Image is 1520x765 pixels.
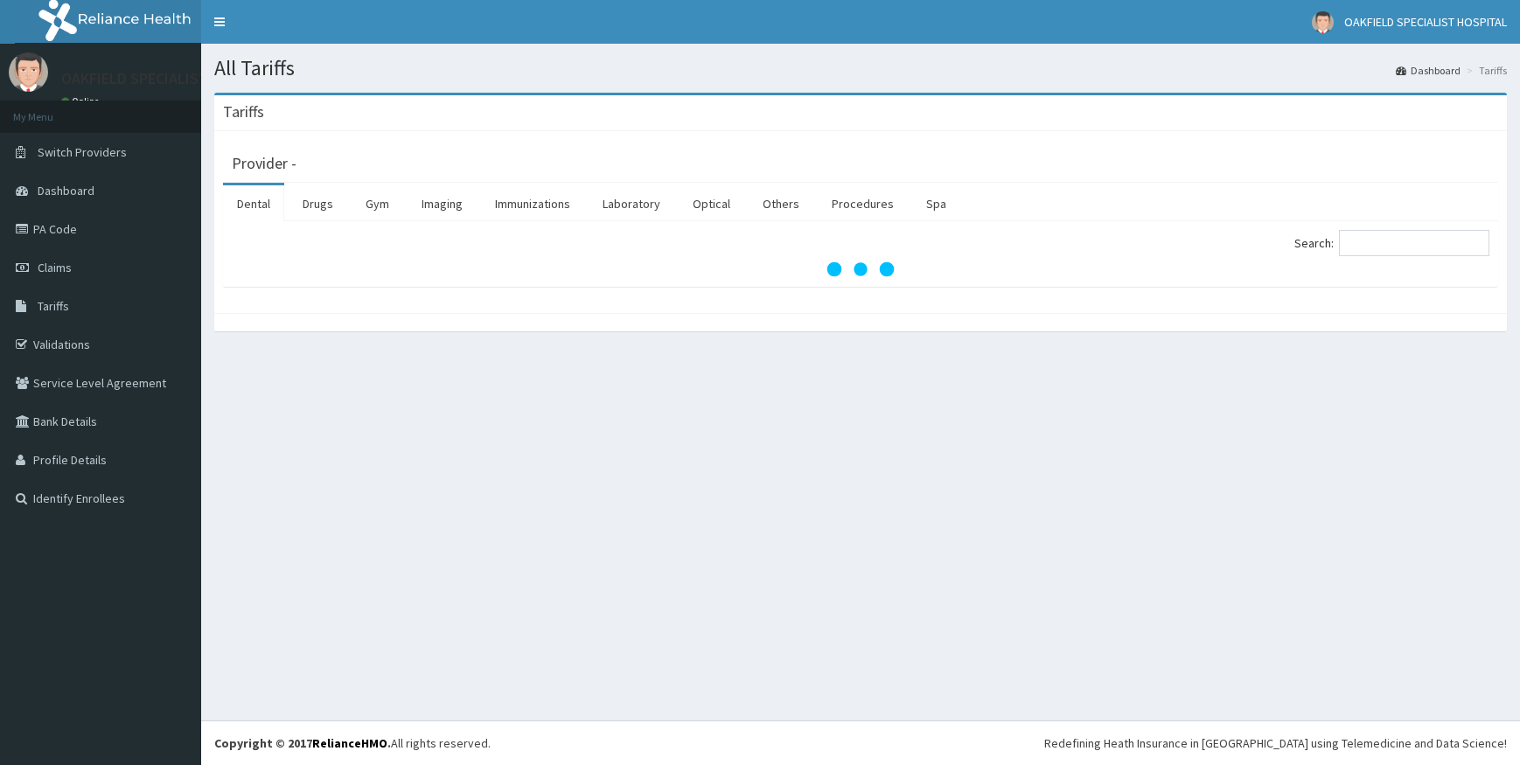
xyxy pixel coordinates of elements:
[408,185,477,222] a: Imaging
[749,185,813,222] a: Others
[1339,230,1489,256] input: Search:
[214,57,1507,80] h1: All Tariffs
[9,52,48,92] img: User Image
[312,735,387,751] a: RelianceHMO
[1344,14,1507,30] span: OAKFIELD SPECIALIST HOSPITAL
[38,298,69,314] span: Tariffs
[223,104,264,120] h3: Tariffs
[214,735,391,751] strong: Copyright © 2017 .
[679,185,744,222] a: Optical
[912,185,960,222] a: Spa
[38,144,127,160] span: Switch Providers
[1294,230,1489,256] label: Search:
[481,185,584,222] a: Immunizations
[38,183,94,198] span: Dashboard
[1044,734,1507,752] div: Redefining Heath Insurance in [GEOGRAPHIC_DATA] using Telemedicine and Data Science!
[1396,63,1461,78] a: Dashboard
[61,71,280,87] p: OAKFIELD SPECIALIST HOSPITAL
[818,185,908,222] a: Procedures
[201,720,1520,765] footer: All rights reserved.
[352,185,403,222] a: Gym
[38,260,72,275] span: Claims
[1312,11,1334,33] img: User Image
[826,234,896,304] svg: audio-loading
[589,185,674,222] a: Laboratory
[223,185,284,222] a: Dental
[61,95,103,108] a: Online
[232,156,296,171] h3: Provider -
[289,185,347,222] a: Drugs
[1462,63,1507,78] li: Tariffs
